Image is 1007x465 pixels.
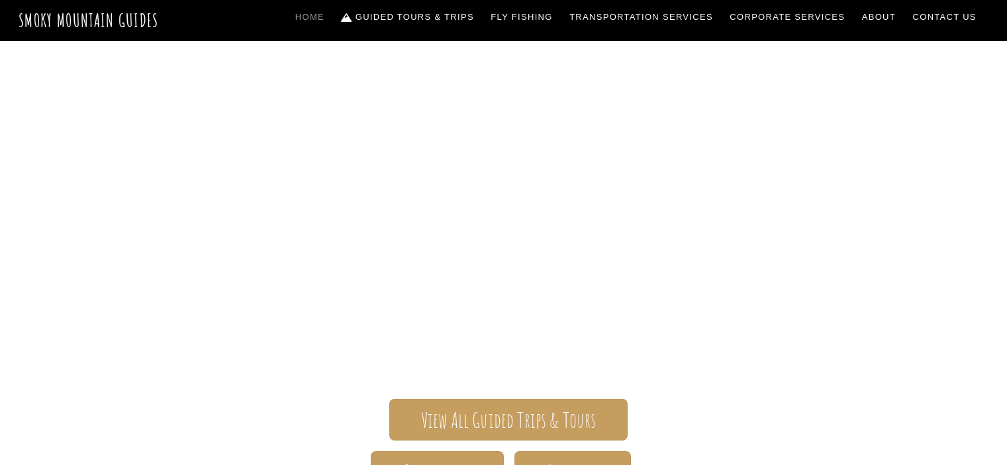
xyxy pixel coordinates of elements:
a: View All Guided Trips & Tours [389,399,627,441]
a: Transportation Services [564,3,718,31]
a: Contact Us [908,3,982,31]
a: Guided Tours & Trips [336,3,479,31]
span: The ONLY one-stop, full Service Guide Company for the Gatlinburg and [GEOGRAPHIC_DATA] side of th... [120,258,888,360]
span: Smoky Mountain Guides [120,192,888,258]
a: Fly Fishing [486,3,558,31]
a: About [857,3,901,31]
a: Home [290,3,330,31]
a: Smoky Mountain Guides [19,9,159,31]
a: Corporate Services [725,3,851,31]
span: View All Guided Trips & Tours [421,413,597,427]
